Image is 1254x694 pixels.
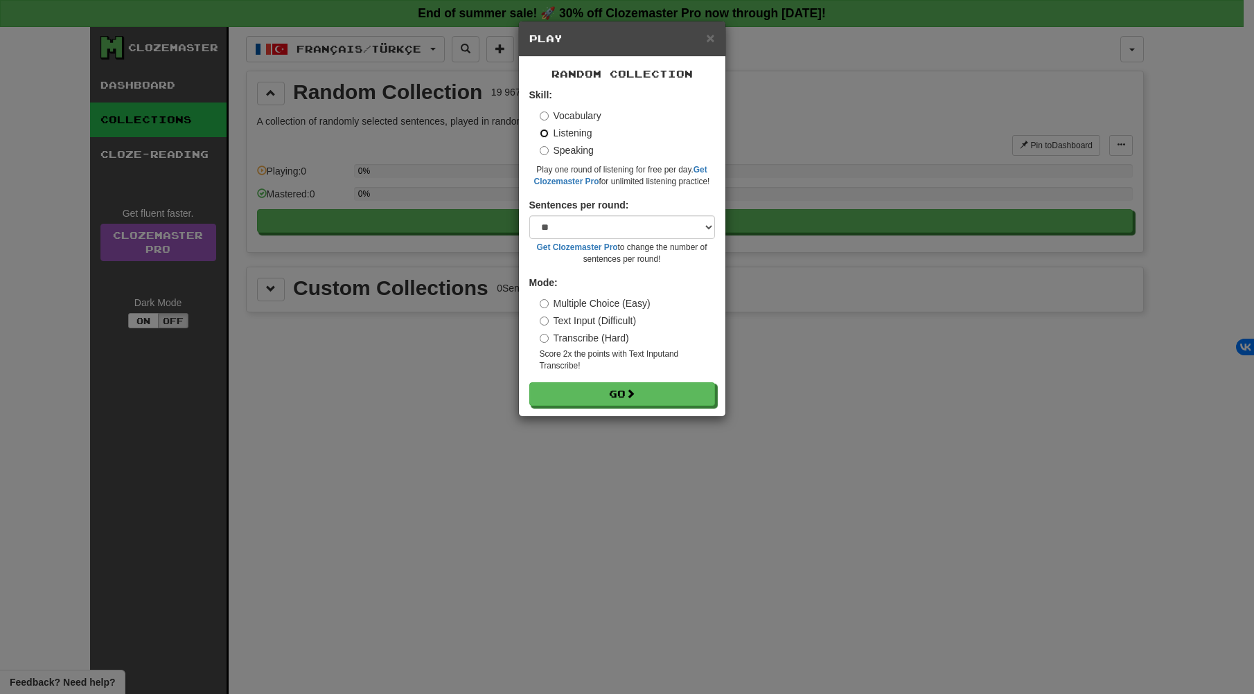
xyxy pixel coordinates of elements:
label: Sentences per round: [529,198,629,212]
h5: Play [529,32,715,46]
small: to change the number of sentences per round! [529,242,715,265]
input: Transcribe (Hard) [540,334,549,343]
button: Go [529,382,715,406]
strong: Mode: [529,277,558,288]
input: Multiple Choice (Easy) [540,299,549,308]
small: Score 2x the points with Text Input and Transcribe ! [540,348,715,372]
input: Text Input (Difficult) [540,317,549,326]
a: Get Clozemaster Pro [537,242,618,252]
strong: Skill: [529,89,552,100]
label: Listening [540,126,592,140]
input: Vocabulary [540,112,549,121]
input: Speaking [540,146,549,155]
label: Text Input (Difficult) [540,314,637,328]
input: Listening [540,129,549,138]
span: × [706,30,714,46]
small: Play one round of listening for free per day. for unlimited listening practice! [529,164,715,188]
label: Speaking [540,143,594,157]
label: Vocabulary [540,109,601,123]
label: Multiple Choice (Easy) [540,296,651,310]
label: Transcribe (Hard) [540,331,629,345]
button: Close [706,30,714,45]
span: Random Collection [551,68,693,80]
